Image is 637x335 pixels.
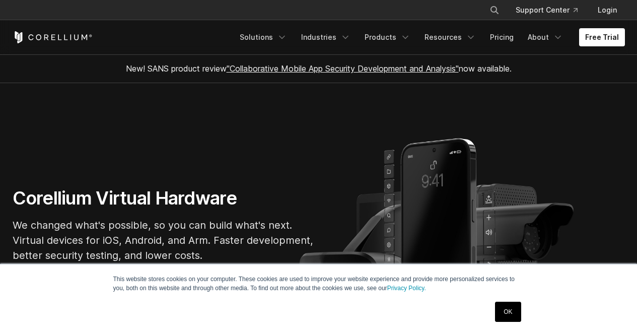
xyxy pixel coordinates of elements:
[234,28,625,46] div: Navigation Menu
[113,275,524,293] p: This website stores cookies on your computer. These cookies are used to improve your website expe...
[13,218,315,263] p: We changed what's possible, so you can build what's next. Virtual devices for iOS, Android, and A...
[477,1,625,19] div: Navigation Menu
[227,63,459,74] a: "Collaborative Mobile App Security Development and Analysis"
[126,63,512,74] span: New! SANS product review now available.
[387,285,426,292] a: Privacy Policy.
[13,31,93,43] a: Corellium Home
[418,28,482,46] a: Resources
[359,28,416,46] a: Products
[484,28,520,46] a: Pricing
[579,28,625,46] a: Free Trial
[234,28,293,46] a: Solutions
[13,187,315,210] h1: Corellium Virtual Hardware
[485,1,504,19] button: Search
[590,1,625,19] a: Login
[508,1,586,19] a: Support Center
[295,28,357,46] a: Industries
[522,28,569,46] a: About
[495,302,521,322] a: OK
